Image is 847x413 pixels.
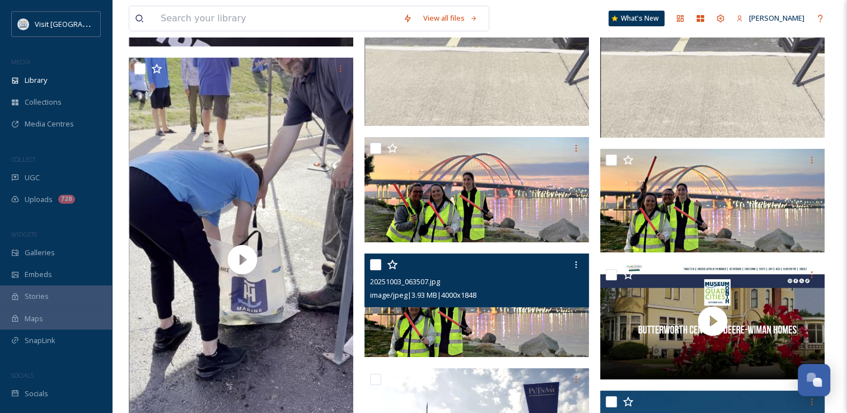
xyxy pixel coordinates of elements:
span: UGC [25,172,40,183]
img: thumbnail [600,264,825,379]
span: Socials [25,388,48,399]
a: [PERSON_NAME] [731,7,810,29]
a: What's New [609,11,665,26]
span: Collections [25,97,62,107]
input: Search your library [155,6,397,31]
button: Open Chat [798,364,830,396]
span: SOCIALS [11,371,34,379]
span: MEDIA [11,58,31,66]
img: 20251003_063518.jpg [364,137,592,242]
div: 728 [58,195,75,204]
span: COLLECT [11,155,35,163]
span: Maps [25,313,43,324]
img: 20251003_063507.jpg [600,149,825,252]
span: 20251003_063507.jpg [370,276,440,287]
span: WIDGETS [11,230,37,238]
span: Library [25,75,47,86]
span: Visit [GEOGRAPHIC_DATA] [35,18,121,29]
span: Uploads [25,194,53,205]
span: image/jpeg | 3.93 MB | 4000 x 1848 [370,290,476,300]
span: SnapLink [25,335,55,346]
span: Embeds [25,269,52,280]
span: Stories [25,291,49,302]
span: [PERSON_NAME] [749,13,804,23]
a: View all files [418,7,483,29]
span: Galleries [25,247,55,258]
img: QCCVB_VISIT_vert_logo_4c_tagline_122019.svg [18,18,29,30]
span: Media Centres [25,119,74,129]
